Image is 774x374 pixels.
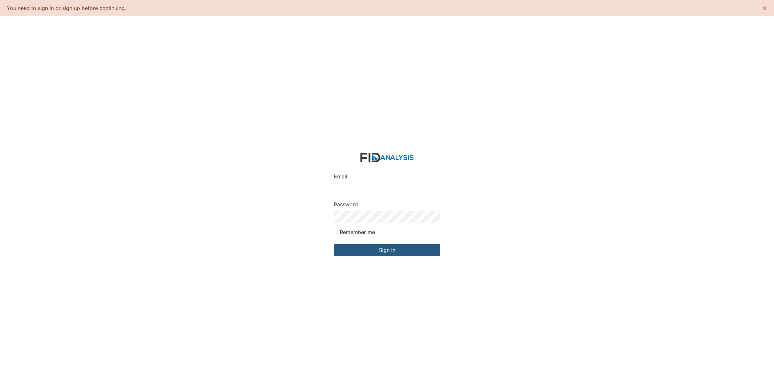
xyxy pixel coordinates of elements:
[360,153,414,162] img: logo-2fc8c6e3336f68795322cb6e9a2b9007179b544421de10c17bdaae8622450297.svg
[334,244,440,256] input: Sign in
[334,173,347,180] label: Email
[756,0,774,16] button: ×
[762,3,767,13] span: ×
[334,200,358,208] label: Password
[340,228,375,236] label: Remember me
